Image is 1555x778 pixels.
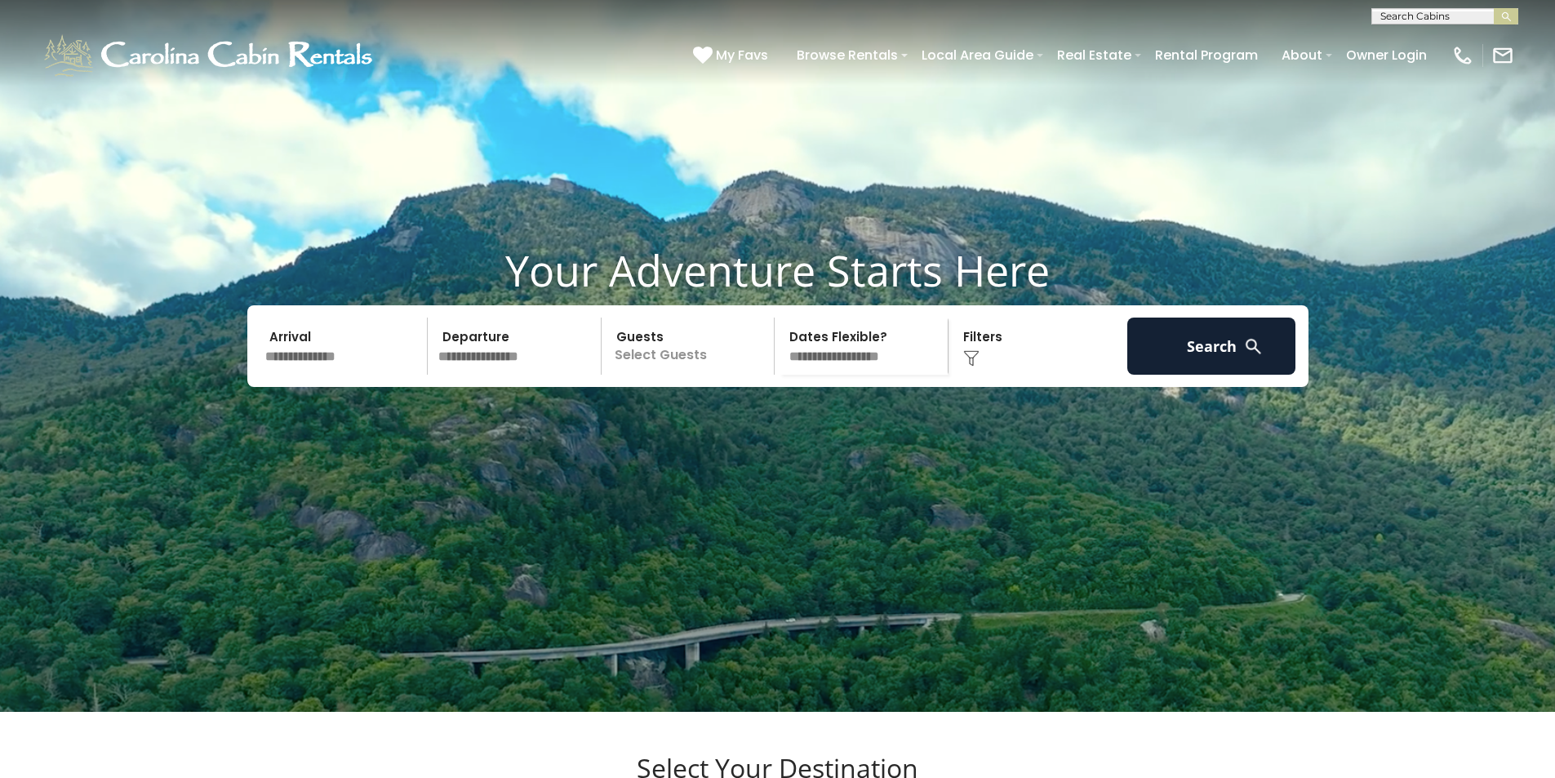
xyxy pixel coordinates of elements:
[606,318,775,375] p: Select Guests
[1273,41,1331,69] a: About
[963,350,980,367] img: filter--v1.png
[789,41,906,69] a: Browse Rentals
[1127,318,1296,375] button: Search
[1491,44,1514,67] img: mail-regular-white.png
[1338,41,1435,69] a: Owner Login
[1049,41,1140,69] a: Real Estate
[716,45,768,65] span: My Favs
[41,31,380,80] img: White-1-1-2.png
[913,41,1042,69] a: Local Area Guide
[693,45,772,66] a: My Favs
[1451,44,1474,67] img: phone-regular-white.png
[1243,336,1264,357] img: search-regular-white.png
[12,245,1543,296] h1: Your Adventure Starts Here
[1147,41,1266,69] a: Rental Program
